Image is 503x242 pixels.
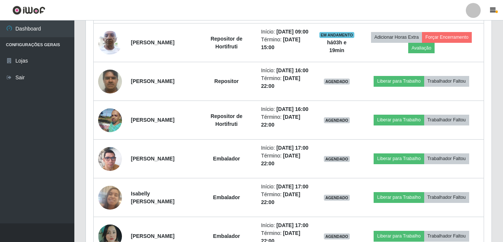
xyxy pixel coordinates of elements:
strong: Embalador [213,156,240,162]
button: Trabalhador Faltou [424,192,469,203]
span: AGENDADO [324,233,350,239]
strong: há 03 h e 19 min [327,39,346,53]
time: [DATE] 17:00 [276,184,308,190]
span: AGENDADO [324,79,350,85]
button: Avaliação [408,43,435,53]
button: Trabalhador Faltou [424,115,469,125]
strong: [PERSON_NAME] [131,233,174,239]
img: 1752587880902.jpeg [98,66,122,97]
span: EM ANDAMENTO [319,32,355,38]
li: Início: [261,183,310,191]
li: Início: [261,105,310,113]
button: Liberar para Trabalho [374,76,424,86]
time: [DATE] 16:00 [276,67,308,73]
strong: [PERSON_NAME] [131,156,174,162]
time: [DATE] 16:00 [276,106,308,112]
time: [DATE] 09:00 [276,29,308,35]
button: Liberar para Trabalho [374,115,424,125]
li: Término: [261,36,310,51]
button: Trabalhador Faltou [424,76,469,86]
li: Início: [261,144,310,152]
span: AGENDADO [324,117,350,123]
button: Liberar para Trabalho [374,231,424,241]
img: 1743965211684.jpeg [98,27,122,58]
img: 1758683888146.jpeg [98,176,122,219]
span: AGENDADO [324,195,350,201]
img: CoreUI Logo [12,6,45,15]
strong: Repositor [215,78,239,84]
time: [DATE] 17:00 [276,222,308,228]
li: Término: [261,191,310,206]
strong: Repositor de Hortifruti [210,113,242,127]
strong: [PERSON_NAME] [131,78,174,84]
img: 1650917429067.jpeg [98,104,122,136]
span: AGENDADO [324,156,350,162]
button: Liberar para Trabalho [374,153,424,164]
button: Trabalhador Faltou [424,153,469,164]
img: 1737916815457.jpeg [98,138,122,180]
strong: Isabelly [PERSON_NAME] [131,191,174,204]
button: Forçar Encerramento [422,32,472,42]
strong: [PERSON_NAME] [131,117,174,123]
li: Início: [261,67,310,74]
li: Término: [261,113,310,129]
button: Trabalhador Faltou [424,231,469,241]
strong: Embalador [213,194,240,200]
li: Término: [261,152,310,168]
li: Término: [261,74,310,90]
button: Adicionar Horas Extra [371,32,422,42]
time: [DATE] 17:00 [276,145,308,151]
strong: Repositor de Hortifruti [210,36,242,50]
strong: [PERSON_NAME] [131,39,174,45]
li: Início: [261,222,310,229]
strong: Embalador [213,233,240,239]
button: Liberar para Trabalho [374,192,424,203]
li: Início: [261,28,310,36]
